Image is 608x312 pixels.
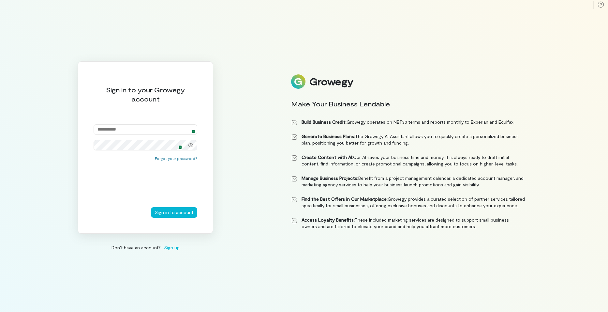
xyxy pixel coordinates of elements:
[78,244,213,251] div: Don’t have an account?
[302,175,358,181] strong: Manage Business Projects:
[176,143,181,148] img: npw-badge-icon.svg
[291,154,525,167] li: Our AI saves your business time and money. It is always ready to draft initial content, find info...
[291,175,525,188] li: Benefit from a project management calendar, a dedicated account manager, and marketing agency ser...
[178,145,182,149] span: 1
[302,217,355,223] strong: Access Loyalty Benefits:
[191,130,195,133] span: 1
[155,156,197,161] button: Forgot your password?
[189,127,194,132] img: npw-badge-icon.svg
[291,196,525,209] li: Growegy provides a curated selection of partner services tailored specifically for small business...
[291,119,525,125] li: Growegy operates on NET30 terms and reports monthly to Experian and Equifax.
[302,196,388,202] strong: Find the Best Offers in Our Marketplace:
[291,133,525,146] li: The Growegy AI Assistant allows you to quickly create a personalized business plan, positioning y...
[291,217,525,230] li: These included marketing services are designed to support small business owners and are tailored ...
[291,99,525,108] div: Make Your Business Lendable
[302,154,353,160] strong: Create Content with AI:
[302,133,355,139] strong: Generate Business Plans:
[164,244,180,251] span: Sign up
[302,119,347,125] strong: Build Business Credit:
[291,74,305,89] img: Logo
[309,76,353,87] div: Growegy
[151,207,197,218] button: Sign in to account
[94,85,197,103] div: Sign in to your Growegy account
